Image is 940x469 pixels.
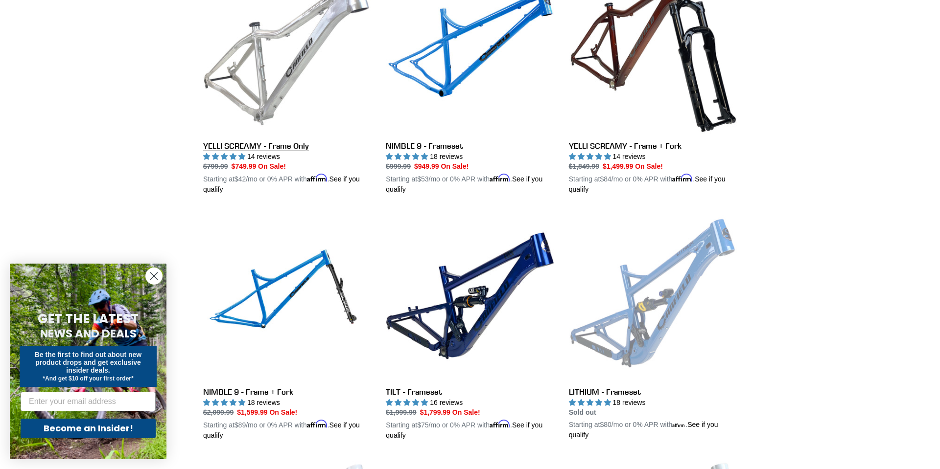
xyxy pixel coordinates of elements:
[38,310,139,328] span: GET THE LATEST
[35,351,142,374] span: Be the first to find out about new product drops and get exclusive insider deals.
[40,326,137,341] span: NEWS AND DEALS
[21,392,156,411] input: Enter your email address
[43,375,133,382] span: *And get $10 off your first order*
[21,419,156,438] button: Become an Insider!
[145,268,163,285] button: Close dialog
